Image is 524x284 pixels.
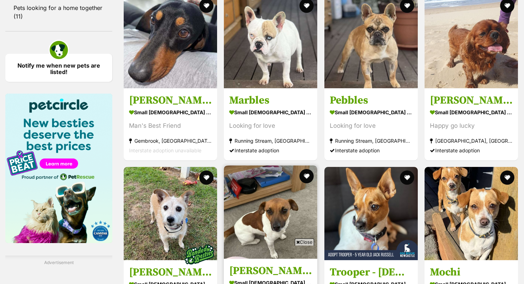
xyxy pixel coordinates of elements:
[229,121,312,130] div: Looking for love
[124,167,217,260] img: Barney and Bruzier - Jack Russell Terrier x Chihuahua Dog
[129,121,212,130] div: Man's Best Friend
[400,170,414,185] button: favourite
[300,169,314,183] button: favourite
[430,265,513,279] h3: Mochi
[129,147,201,153] span: Interstate adoption unavailable
[5,0,112,24] a: Pets looking for a home together (11)
[430,145,513,155] div: Interstate adoption
[5,94,112,243] img: Pet Circle promo banner
[229,93,312,107] h3: Marbles
[129,107,212,117] strong: small [DEMOGRAPHIC_DATA] Dog
[430,107,513,117] strong: small [DEMOGRAPHIC_DATA] Dog
[430,121,513,130] div: Happy go lucky
[124,88,217,160] a: [PERSON_NAME] small [DEMOGRAPHIC_DATA] Dog Man's Best Friend Gembrook, [GEOGRAPHIC_DATA] Intersta...
[129,136,212,145] strong: Gembrook, [GEOGRAPHIC_DATA]
[199,170,214,185] button: favourite
[129,93,212,107] h3: [PERSON_NAME]
[425,167,518,260] img: Mochi - Jack Russell Terrier x Fox Terrier (Smooth) Dog
[129,265,212,279] h3: [PERSON_NAME] and [PERSON_NAME]
[324,167,418,260] img: Trooper - 5 Year Old Jack Russell - Jack Russell Terrier Dog
[5,54,112,82] a: Notify me when new pets are listed!
[181,237,217,272] img: bonded besties
[330,107,412,117] strong: small [DEMOGRAPHIC_DATA] Dog
[330,93,412,107] h3: Pebbles
[229,145,312,155] div: Interstate adoption
[224,165,317,259] img: Odie - Jack Russell Terrier Dog
[330,121,412,130] div: Looking for love
[330,145,412,155] div: Interstate adoption
[229,107,312,117] strong: small [DEMOGRAPHIC_DATA] Dog
[430,93,513,107] h3: [PERSON_NAME]
[324,88,418,160] a: Pebbles small [DEMOGRAPHIC_DATA] Dog Looking for love Running Stream, [GEOGRAPHIC_DATA] Interstat...
[132,248,392,280] iframe: Advertisement
[425,88,518,160] a: [PERSON_NAME] small [DEMOGRAPHIC_DATA] Dog Happy go lucky [GEOGRAPHIC_DATA], [GEOGRAPHIC_DATA] In...
[330,136,412,145] strong: Running Stream, [GEOGRAPHIC_DATA]
[430,136,513,145] strong: [GEOGRAPHIC_DATA], [GEOGRAPHIC_DATA]
[500,170,514,185] button: favourite
[229,136,312,145] strong: Running Stream, [GEOGRAPHIC_DATA]
[224,88,317,160] a: Marbles small [DEMOGRAPHIC_DATA] Dog Looking for love Running Stream, [GEOGRAPHIC_DATA] Interstat...
[295,238,314,246] span: Close
[330,265,412,279] h3: Trooper - [DEMOGRAPHIC_DATA] [PERSON_NAME]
